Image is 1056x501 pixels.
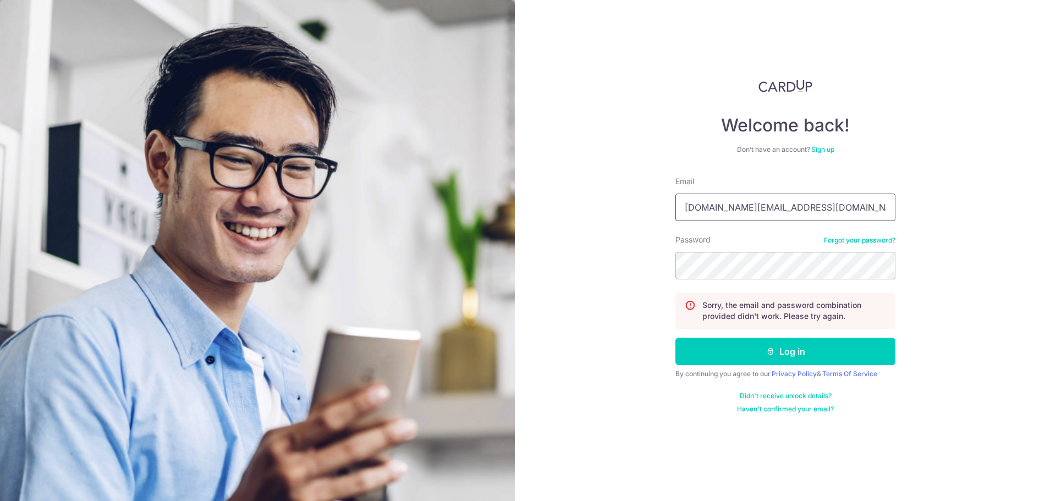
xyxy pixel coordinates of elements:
p: Sorry, the email and password combination provided didn't work. Please try again. [702,300,886,322]
h4: Welcome back! [675,114,895,136]
a: Haven't confirmed your email? [737,405,834,414]
input: Enter your Email [675,194,895,221]
a: Terms Of Service [822,370,877,378]
div: By continuing you agree to our & [675,370,895,378]
img: CardUp Logo [758,79,812,92]
a: Sign up [811,145,834,153]
a: Forgot your password? [824,236,895,245]
div: Don’t have an account? [675,145,895,154]
a: Privacy Policy [772,370,817,378]
a: Didn't receive unlock details? [740,392,832,400]
label: Password [675,234,711,245]
label: Email [675,176,694,187]
button: Log in [675,338,895,365]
